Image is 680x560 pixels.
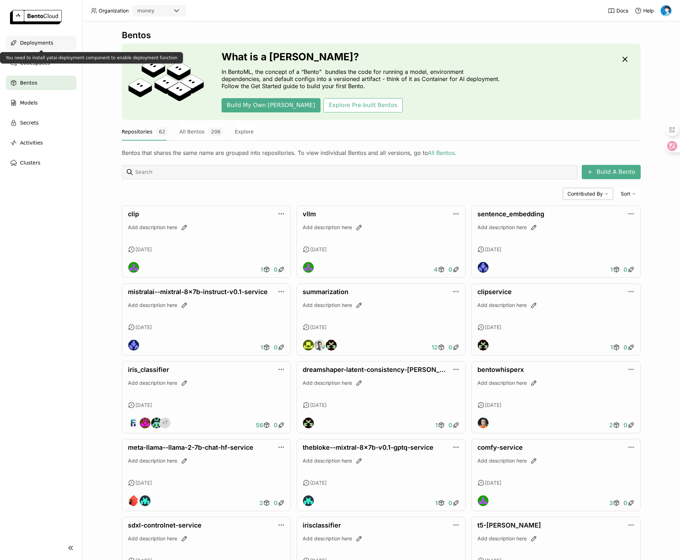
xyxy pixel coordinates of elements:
[609,340,622,354] a: 1
[622,262,636,277] a: 0
[159,417,171,429] div: + 7
[135,480,152,486] span: [DATE]
[310,324,327,331] span: [DATE]
[137,7,154,14] div: money
[128,495,139,506] img: Chaoyu Yang
[259,262,272,277] a: 1
[303,302,460,309] div: Add description here
[303,288,348,296] a: summarization
[6,136,76,150] a: Activities
[260,266,263,273] span: 1
[254,418,272,432] a: 56
[260,344,263,351] span: 1
[310,246,327,253] span: [DATE]
[323,98,403,112] button: Explore Pre-built Bentos
[477,224,634,231] div: Add description here
[303,457,460,464] div: Add description here
[151,418,162,428] img: steve
[20,158,40,167] span: Clusters
[448,499,452,506] span: 0
[140,418,150,428] img: andrew
[303,495,314,506] img: Aaron Pham
[608,7,628,14] a: Docs
[314,340,325,350] img: Sherlock Xu
[435,499,438,506] span: 1
[179,123,223,141] button: All Bentos
[607,418,622,432] a: 2
[616,7,628,14] span: Docs
[122,123,168,141] button: Repositories
[303,262,314,273] img: Shenyang Zhao
[128,58,204,105] img: cover onboarding
[155,7,156,15] input: Selected money.
[624,344,627,351] span: 0
[222,68,504,90] p: In BentoML, the concept of a “Bento” bundles the code for running a model, environment dependenci...
[582,165,640,179] button: Build A Bento
[310,480,327,486] span: [DATE]
[20,79,37,87] span: Bentos
[128,224,285,231] div: Add description here
[128,210,139,218] a: clip
[128,366,169,373] a: iris_classifier
[434,266,438,273] span: 4
[303,535,460,542] div: Add description here
[448,266,452,273] span: 0
[485,246,501,253] span: [DATE]
[128,379,285,387] div: Add description here
[609,262,622,277] a: 1
[447,496,461,510] a: 0
[303,379,460,387] div: Add description here
[477,444,523,451] a: comfy-service
[258,496,272,510] a: 2
[477,210,544,218] a: sentence_embedding
[272,340,287,354] a: 0
[624,266,627,273] span: 0
[256,422,263,429] span: 56
[156,127,168,136] span: 62
[135,166,575,178] input: Search
[643,7,654,14] span: Help
[621,191,630,197] span: Sort
[303,210,316,218] a: vllm
[435,422,438,429] span: 1
[477,535,634,542] div: Add description here
[661,5,671,16] img: yetone
[274,344,278,351] span: 0
[235,123,254,141] button: Explore
[478,418,488,428] img: Sean Sheng
[622,496,636,510] a: 0
[607,496,622,510] a: 3
[128,302,285,309] div: Add description here
[610,344,613,351] span: 1
[477,366,524,373] a: bentowhisperx
[272,262,287,277] a: 0
[433,496,447,510] a: 1
[303,340,314,350] img: Jian Shen Yap
[448,344,452,351] span: 0
[135,246,152,253] span: [DATE]
[477,379,634,387] div: Add description here
[477,288,512,296] a: clipservice
[6,96,76,110] a: Models
[259,499,263,506] span: 2
[310,402,327,408] span: [DATE]
[622,418,636,432] a: 0
[610,266,613,273] span: 1
[432,344,438,351] span: 12
[222,98,321,112] button: Build My Own [PERSON_NAME]
[122,149,641,156] div: Bentos that shares the same name are grouped into repositories. To view individual Bentos and all...
[274,266,278,273] span: 0
[122,30,641,41] div: Bentos
[609,422,613,429] span: 2
[274,422,278,429] span: 0
[135,324,152,331] span: [DATE]
[274,499,278,506] span: 0
[10,10,62,24] img: logo
[303,418,314,428] img: Jeff Zhu
[485,480,501,486] span: [DATE]
[609,499,613,506] span: 3
[20,99,38,107] span: Models
[430,340,447,354] a: 12
[128,444,253,451] a: meta-llama--llama-2-7b-chat-hf-service
[477,302,634,309] div: Add description here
